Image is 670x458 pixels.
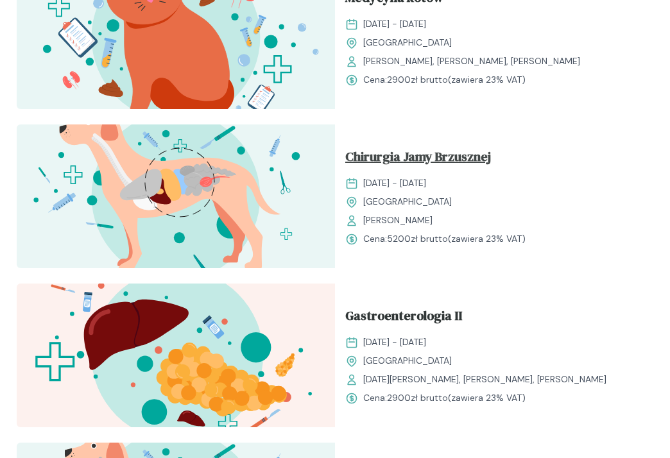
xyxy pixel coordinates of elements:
[363,232,526,246] span: Cena: (zawiera 23% VAT)
[363,55,580,68] span: [PERSON_NAME], [PERSON_NAME], [PERSON_NAME]
[363,373,606,386] span: [DATE][PERSON_NAME], [PERSON_NAME], [PERSON_NAME]
[387,233,448,244] span: 5200 zł brutto
[17,124,335,268] img: aHfRokMqNJQqH-fc_ChiruJB_T.svg
[363,335,426,349] span: [DATE] - [DATE]
[345,147,491,171] span: Chirurgia Jamy Brzusznej
[363,36,452,49] span: [GEOGRAPHIC_DATA]
[387,74,448,85] span: 2900 zł brutto
[363,354,452,368] span: [GEOGRAPHIC_DATA]
[363,73,526,87] span: Cena: (zawiera 23% VAT)
[363,214,433,227] span: [PERSON_NAME]
[345,306,643,330] a: Gastroenterologia II
[17,284,335,427] img: ZxkxEIF3NbkBX8eR_GastroII_T.svg
[387,392,448,403] span: 2900 zł brutto
[345,306,462,330] span: Gastroenterologia II
[363,195,452,208] span: [GEOGRAPHIC_DATA]
[345,147,643,171] a: Chirurgia Jamy Brzusznej
[363,391,526,405] span: Cena: (zawiera 23% VAT)
[363,17,426,31] span: [DATE] - [DATE]
[363,176,426,190] span: [DATE] - [DATE]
